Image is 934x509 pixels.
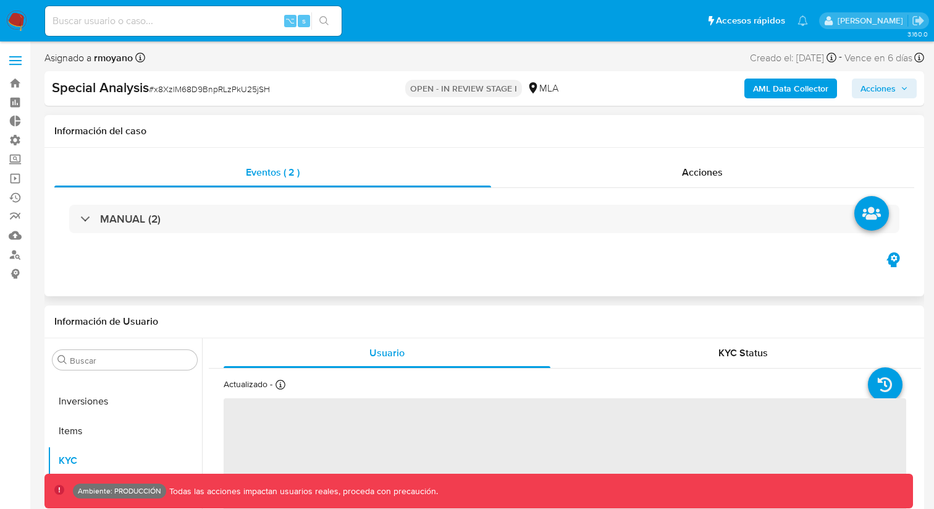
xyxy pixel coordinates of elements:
[48,387,202,416] button: Inversiones
[716,14,785,27] span: Accesos rápidos
[166,485,438,497] p: Todas las acciones impactan usuarios reales, proceda con precaución.
[78,489,161,494] p: Ambiente: PRODUCCIÓN
[246,165,300,179] span: Eventos ( 2 )
[682,165,723,179] span: Acciones
[48,446,202,476] button: KYC
[44,51,133,65] span: Asignado a
[838,15,907,27] p: rodrigo.moyano@mercadolibre.com
[750,49,836,66] div: Creado el: [DATE]
[369,346,405,360] span: Usuario
[527,82,558,95] div: MLA
[91,51,133,65] b: rmoyano
[54,315,158,328] h1: Información de Usuario
[224,379,272,390] p: Actualizado -
[753,79,828,98] b: AML Data Collector
[797,15,808,26] a: Notificaciones
[100,212,161,226] h3: MANUAL (2)
[718,346,768,360] span: KYC Status
[70,355,192,366] input: Buscar
[852,79,917,98] button: Acciones
[302,15,306,27] span: s
[69,205,899,233] div: MANUAL (2)
[839,49,842,66] span: -
[57,355,67,365] button: Buscar
[54,125,914,137] h1: Información del caso
[285,15,295,27] span: ⌥
[860,79,896,98] span: Acciones
[45,13,342,29] input: Buscar usuario o caso...
[149,83,270,95] span: # x8XzlM68D9BnpRLzPkU25jSH
[52,77,149,97] b: Special Analysis
[844,51,912,65] span: Vence en 6 días
[744,79,837,98] button: AML Data Collector
[311,12,337,30] button: search-icon
[405,80,522,97] p: OPEN - IN REVIEW STAGE I
[48,416,202,446] button: Items
[912,14,925,27] a: Salir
